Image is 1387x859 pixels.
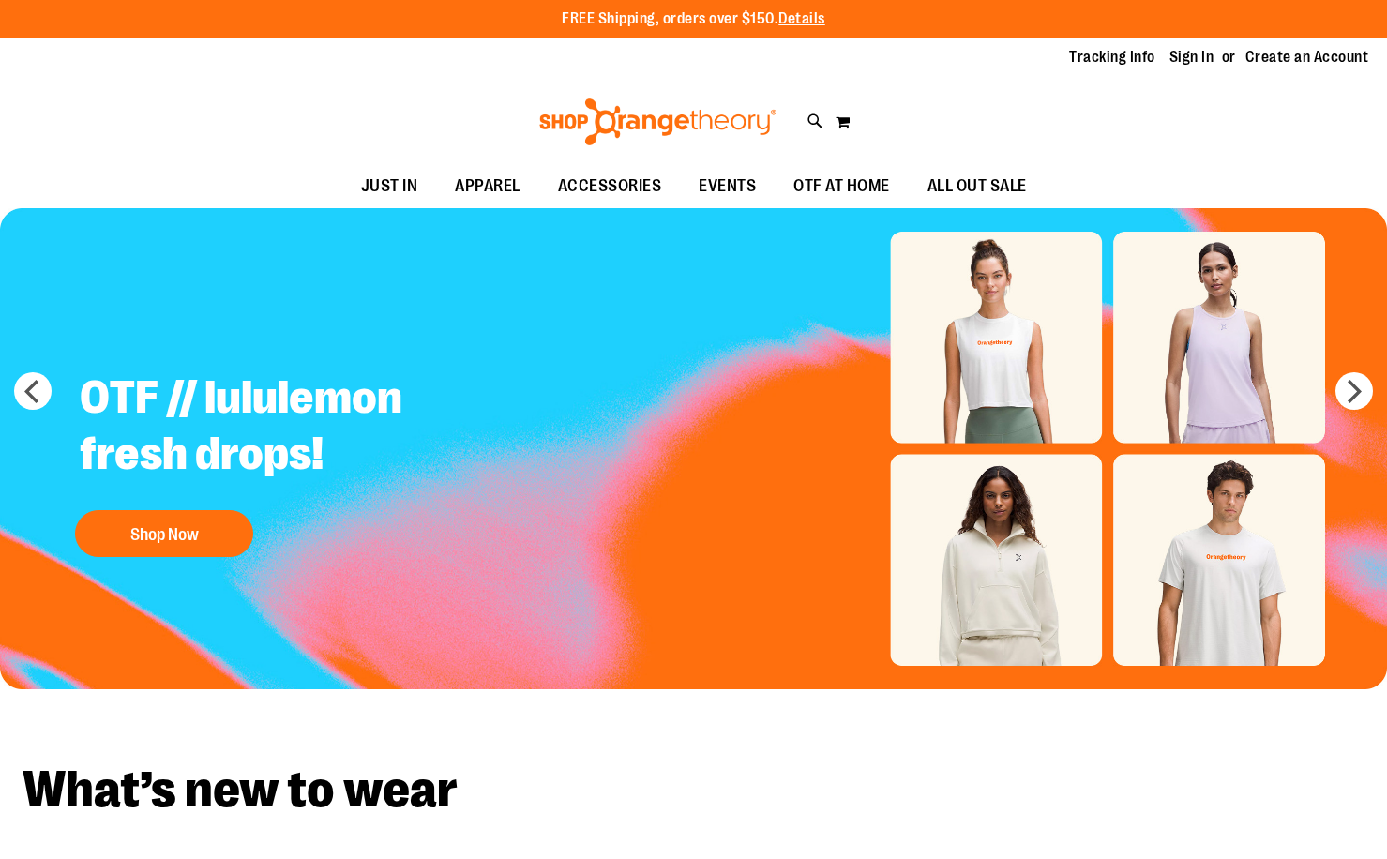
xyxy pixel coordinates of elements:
[778,10,825,27] a: Details
[793,165,890,207] span: OTF AT HOME
[75,510,253,557] button: Shop Now
[562,8,825,30] p: FREE Shipping, orders over $150.
[1169,47,1214,68] a: Sign In
[66,355,532,566] a: OTF // lululemon fresh drops! Shop Now
[699,165,756,207] span: EVENTS
[23,764,1364,816] h2: What’s new to wear
[927,165,1027,207] span: ALL OUT SALE
[536,98,779,145] img: Shop Orangetheory
[14,372,52,410] button: prev
[1069,47,1155,68] a: Tracking Info
[558,165,662,207] span: ACCESSORIES
[1245,47,1369,68] a: Create an Account
[361,165,418,207] span: JUST IN
[1335,372,1373,410] button: next
[66,355,532,501] h2: OTF // lululemon fresh drops!
[455,165,520,207] span: APPAREL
